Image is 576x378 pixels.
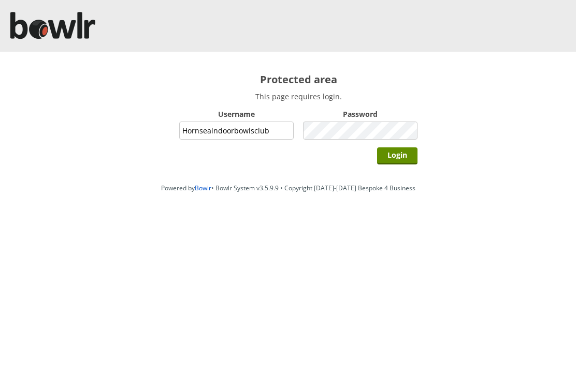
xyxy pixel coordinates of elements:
[303,109,417,119] label: Password
[195,184,211,192] a: Bowlr
[179,72,417,86] h2: Protected area
[377,147,417,164] input: Login
[179,109,294,119] label: Username
[179,92,417,101] p: This page requires login.
[161,184,415,192] span: Powered by • Bowlr System v3.5.9.9 • Copyright [DATE]-[DATE] Bespoke 4 Business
